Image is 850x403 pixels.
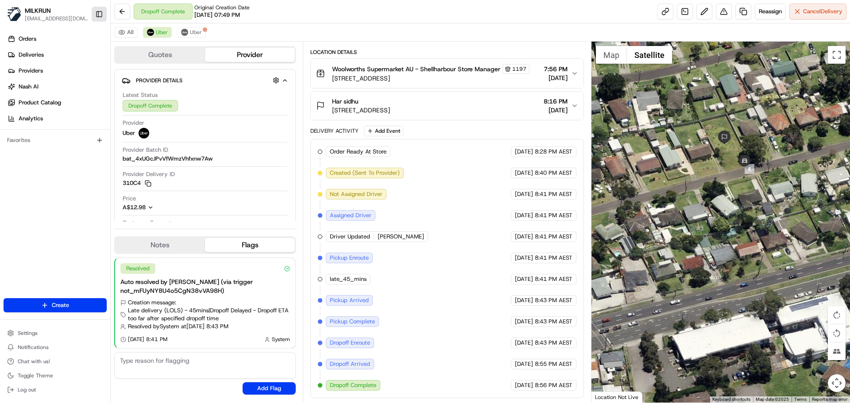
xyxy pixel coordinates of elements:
a: Product Catalog [4,96,110,110]
span: [DATE] [544,106,568,115]
span: [DATE] [515,211,533,219]
span: 8:40 PM AEST [535,169,572,177]
button: Quotes [115,48,205,62]
span: [STREET_ADDRESS] [332,74,529,83]
span: Creation message: [128,299,176,307]
span: Woolworths Supermarket AU - Shellharbour Store Manager [332,65,500,73]
span: Created (Sent To Provider) [330,169,400,177]
span: 8:16 PM [544,97,568,106]
span: Toggle Theme [18,372,53,379]
button: Uber [177,27,206,38]
img: MILKRUN [7,7,21,21]
img: Google [594,391,623,403]
button: Har sidhu[STREET_ADDRESS]8:16 PM[DATE] [311,92,583,120]
a: Providers [4,64,110,78]
button: Reassign [755,4,786,19]
button: Tilt map [828,342,846,360]
span: 7:56 PM [544,65,568,73]
button: Flags [205,238,295,252]
span: 8:43 PM AEST [535,339,572,347]
span: Nash AI [19,83,39,91]
div: Delivery Activity [310,127,359,134]
span: [DATE] [515,339,533,347]
span: Dropoff Complete [330,381,376,389]
span: [DATE] [544,73,568,82]
span: Settings [18,330,38,337]
span: [DATE] [515,381,533,389]
button: Map camera controls [828,374,846,392]
span: [STREET_ADDRESS] [332,106,390,115]
span: [DATE] [515,296,533,304]
span: Late delivery (LOLS) - 45mins | Dropoff Delayed - Dropoff ETA too far after specified dropoff time [128,307,290,322]
a: Report a map error [812,397,847,402]
span: [DATE] [515,233,533,241]
button: Notifications [4,341,107,353]
span: 8:43 PM AEST [535,318,572,326]
span: Provider Delivery ID [123,170,175,178]
a: Nash AI [4,80,110,94]
span: [DATE] 8:41 PM [128,336,167,343]
span: [EMAIL_ADDRESS][DOMAIN_NAME] [25,15,88,22]
span: Provider Details [136,77,182,84]
span: Map data ©2025 [756,397,789,402]
span: [DATE] 07:49 PM [194,11,240,19]
button: Show street map [596,46,627,64]
a: Deliveries [4,48,110,62]
button: Toggle Theme [4,369,107,382]
span: Driver Updated [330,233,370,241]
a: Terms (opens in new tab) [794,397,807,402]
span: Assigned Driver [330,211,371,219]
span: 8:55 PM AEST [535,360,572,368]
a: Open this area in Google Maps (opens a new window) [594,391,623,403]
span: 8:41 PM AEST [535,275,572,283]
button: Rotate map counterclockwise [828,324,846,342]
div: 9 [736,153,753,170]
span: Product Catalog [19,99,61,107]
button: Rotate map clockwise [828,306,846,324]
span: [DATE] [515,360,533,368]
span: Not Assigned Driver [330,190,382,198]
div: Location Not Live [591,391,642,403]
button: All [114,27,138,38]
span: Uber [123,129,135,137]
span: Pickup Enroute [330,254,369,262]
span: Uber [190,29,202,36]
span: at [DATE] 8:43 PM [181,322,228,330]
img: uber-new-logo.jpeg [139,128,149,138]
span: 8:41 PM AEST [535,190,572,198]
span: Cancel Delivery [803,8,842,15]
button: Provider [205,48,295,62]
button: Toggle fullscreen view [828,46,846,64]
button: MILKRUN [25,6,51,15]
button: CancelDelivery [789,4,846,19]
button: Add Flag [243,382,296,395]
span: Chat with us! [18,358,50,365]
span: 8:41 PM AEST [535,233,572,241]
span: Create [52,301,69,309]
span: Deliveries [19,51,44,59]
button: Settings [4,327,107,339]
span: A$12.98 [123,203,146,211]
span: [DATE] [515,190,533,198]
span: Pickup Complete [330,318,375,326]
span: Order Ready At Store [330,148,386,156]
span: Pickup Arrived [330,296,369,304]
span: Reassign [759,8,782,15]
button: Add Event [364,126,403,136]
button: Uber [143,27,172,38]
button: Log out [4,384,107,396]
span: 8:41 PM AEST [535,211,572,219]
span: 1197 [512,65,526,73]
span: Provider [123,119,144,127]
span: Customer Support [123,219,171,227]
span: Provider Batch ID [123,146,168,154]
span: bat_4xUGcJPvVfWmzVhfxnw7Aw [123,155,212,163]
span: [DATE] [515,275,533,283]
button: Keyboard shortcuts [712,396,750,403]
span: Log out [18,386,36,393]
button: Show satellite imagery [627,46,672,64]
button: 310C4 [123,179,151,187]
button: Woolworths Supermarket AU - Shellharbour Store Manager1197[STREET_ADDRESS]7:56 PM[DATE] [311,59,583,88]
div: 10 [717,130,731,145]
span: Dropoff Enroute [330,339,370,347]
